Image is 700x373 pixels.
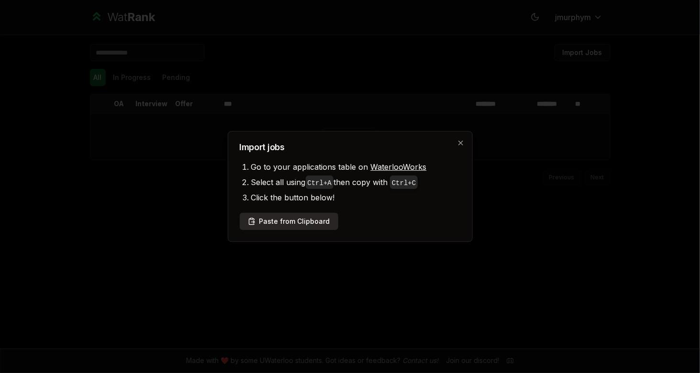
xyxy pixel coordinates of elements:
li: Go to your applications table on [251,159,461,175]
code: Ctrl+ A [308,179,332,187]
button: Paste from Clipboard [240,213,338,230]
code: Ctrl+ C [392,179,416,187]
h2: Import jobs [240,143,461,152]
li: Select all using then copy with [251,175,461,190]
li: Click the button below! [251,190,461,205]
a: WaterlooWorks [371,162,427,172]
